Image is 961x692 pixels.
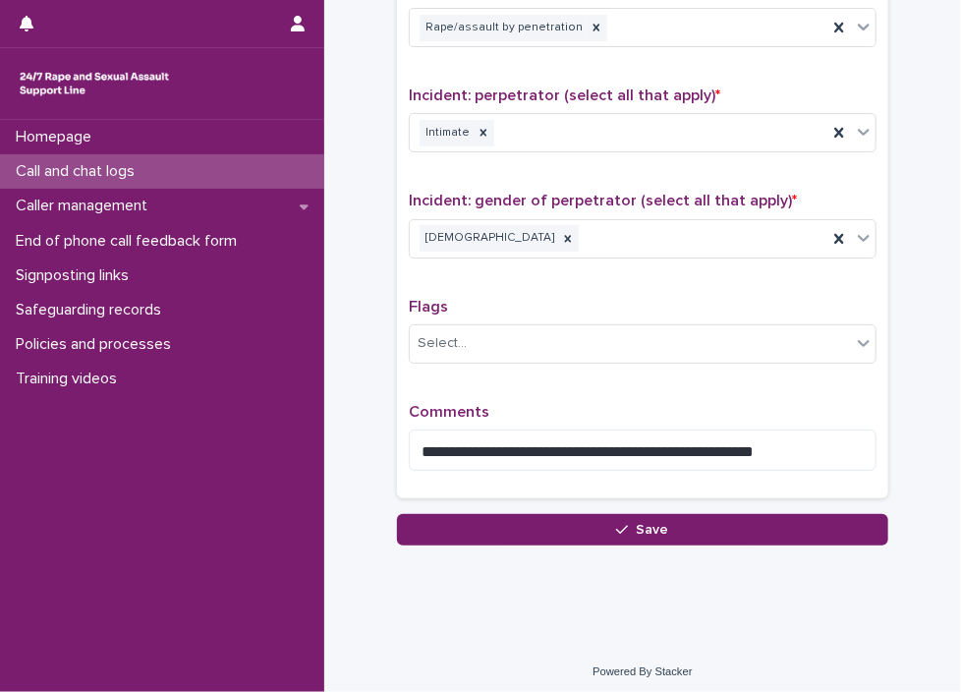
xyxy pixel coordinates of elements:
a: Powered By Stacker [593,665,692,677]
span: Flags [409,299,448,315]
span: Comments [409,404,489,420]
span: Incident: gender of perpetrator (select all that apply) [409,193,797,208]
div: Select... [418,333,467,354]
img: rhQMoQhaT3yELyF149Cw [16,64,173,103]
p: Safeguarding records [8,301,177,319]
p: Training videos [8,370,133,388]
p: End of phone call feedback form [8,232,253,251]
p: Caller management [8,197,163,215]
p: Policies and processes [8,335,187,354]
div: Rape/assault by penetration [420,15,586,41]
span: Save [637,523,669,537]
p: Call and chat logs [8,162,150,181]
div: Intimate [420,120,473,146]
p: Homepage [8,128,107,146]
span: Incident: perpetrator (select all that apply) [409,87,720,103]
div: [DEMOGRAPHIC_DATA] [420,225,557,252]
p: Signposting links [8,266,144,285]
button: Save [397,514,888,546]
